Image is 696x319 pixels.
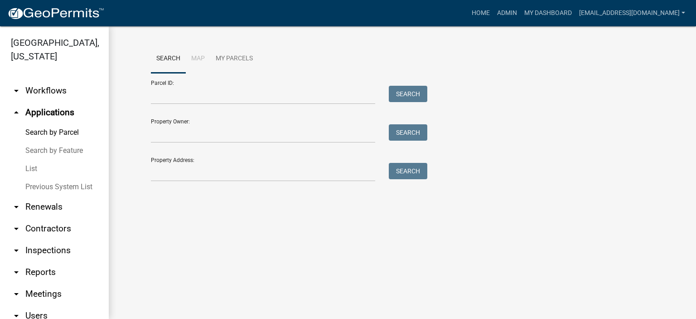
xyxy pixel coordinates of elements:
button: Search [389,86,427,102]
a: Admin [493,5,521,22]
a: My Dashboard [521,5,575,22]
i: arrow_drop_down [11,245,22,256]
button: Search [389,163,427,179]
button: Search [389,124,427,141]
a: [EMAIL_ADDRESS][DOMAIN_NAME] [575,5,689,22]
i: arrow_drop_up [11,107,22,118]
i: arrow_drop_down [11,201,22,212]
a: Home [468,5,493,22]
i: arrow_drop_down [11,85,22,96]
a: Search [151,44,186,74]
i: arrow_drop_down [11,267,22,278]
i: arrow_drop_down [11,289,22,299]
a: My Parcels [210,44,258,74]
i: arrow_drop_down [11,223,22,234]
